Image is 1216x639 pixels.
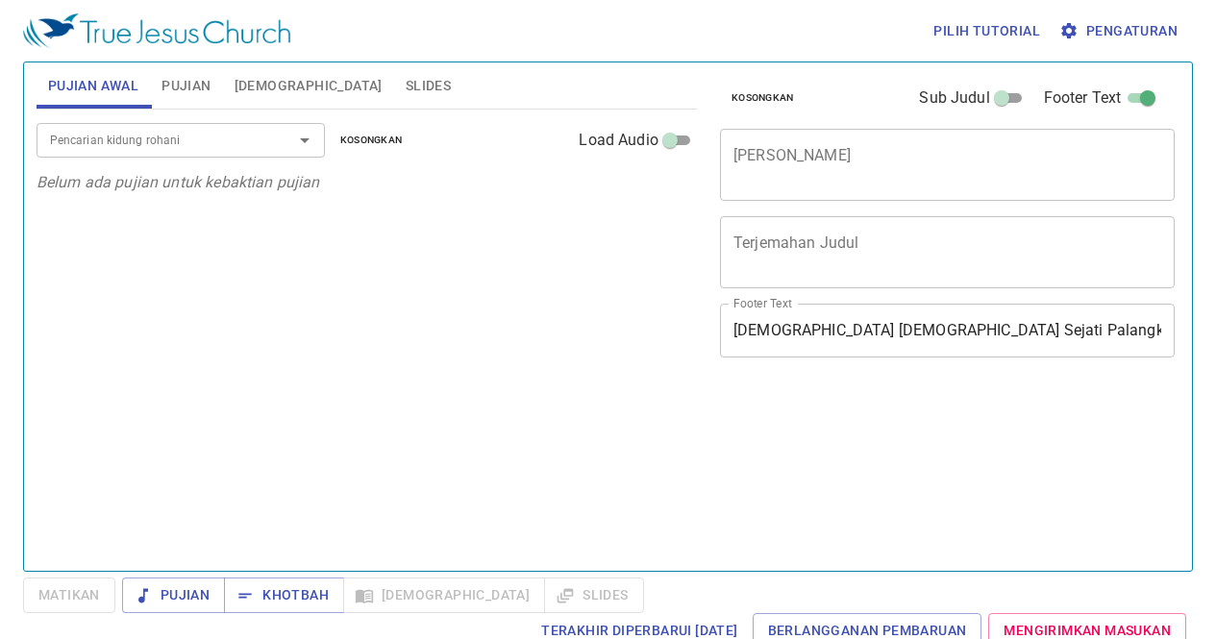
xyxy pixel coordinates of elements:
[406,74,451,98] span: Slides
[329,129,414,152] button: Kosongkan
[137,583,210,607] span: Pujian
[235,74,383,98] span: [DEMOGRAPHIC_DATA]
[23,13,290,48] img: True Jesus Church
[732,89,794,107] span: Kosongkan
[1044,86,1122,110] span: Footer Text
[340,132,403,149] span: Kosongkan
[239,583,329,607] span: Khotbah
[579,129,658,152] span: Load Audio
[1055,13,1185,49] button: Pengaturan
[161,74,211,98] span: Pujian
[933,19,1040,43] span: Pilih tutorial
[48,74,138,98] span: Pujian Awal
[224,578,344,613] button: Khotbah
[1063,19,1178,43] span: Pengaturan
[720,86,806,110] button: Kosongkan
[919,86,989,110] span: Sub Judul
[712,378,1086,570] iframe: from-child
[37,173,320,191] i: Belum ada pujian untuk kebaktian pujian
[926,13,1048,49] button: Pilih tutorial
[291,127,318,154] button: Open
[122,578,225,613] button: Pujian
